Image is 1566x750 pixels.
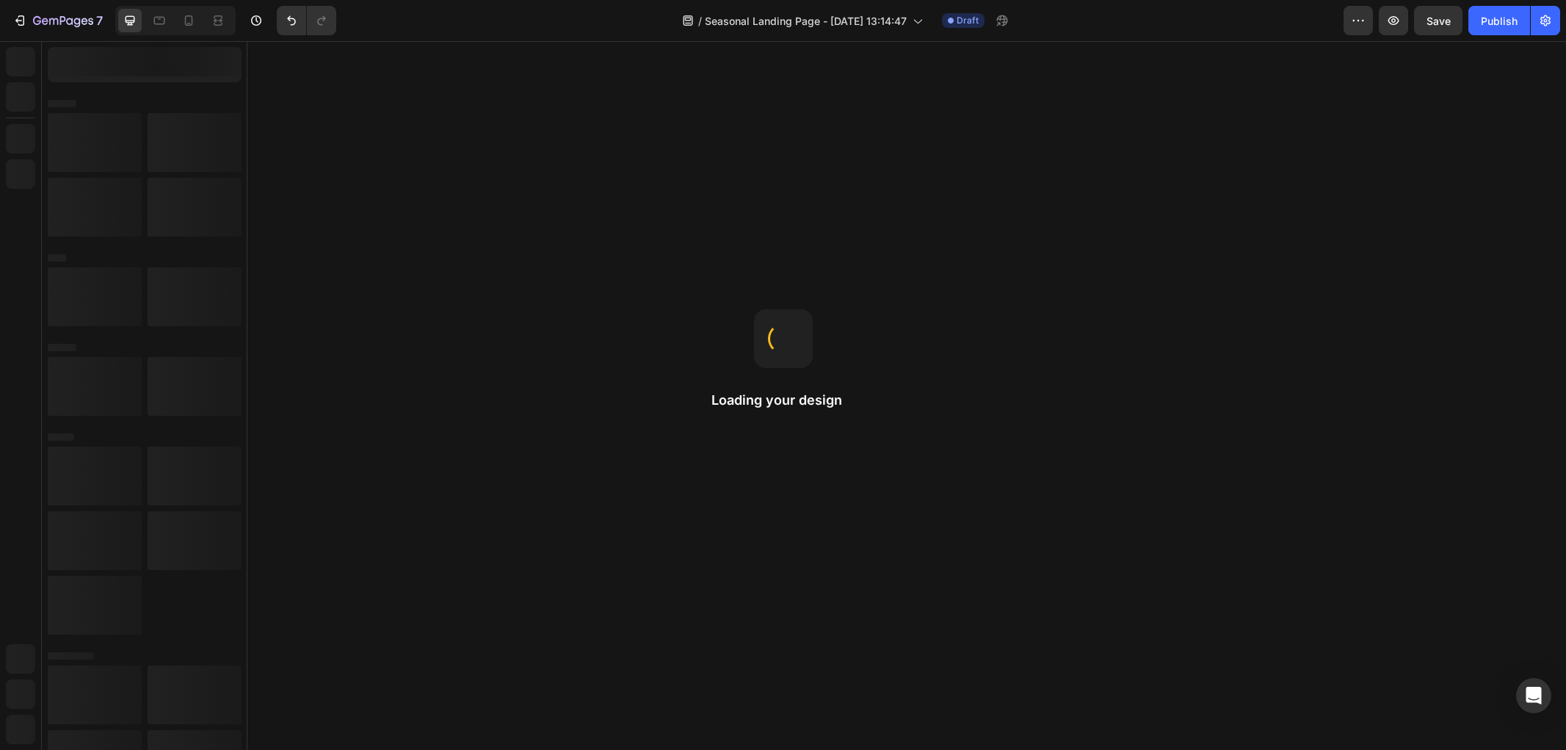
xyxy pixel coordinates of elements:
[1516,678,1551,713] div: Open Intercom Messenger
[1414,6,1462,35] button: Save
[711,392,855,409] h2: Loading your design
[705,13,907,29] span: Seasonal Landing Page - [DATE] 13:14:47
[96,12,103,29] p: 7
[698,13,702,29] span: /
[1481,13,1518,29] div: Publish
[277,6,336,35] div: Undo/Redo
[1427,15,1451,27] span: Save
[6,6,109,35] button: 7
[957,14,979,27] span: Draft
[1468,6,1530,35] button: Publish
